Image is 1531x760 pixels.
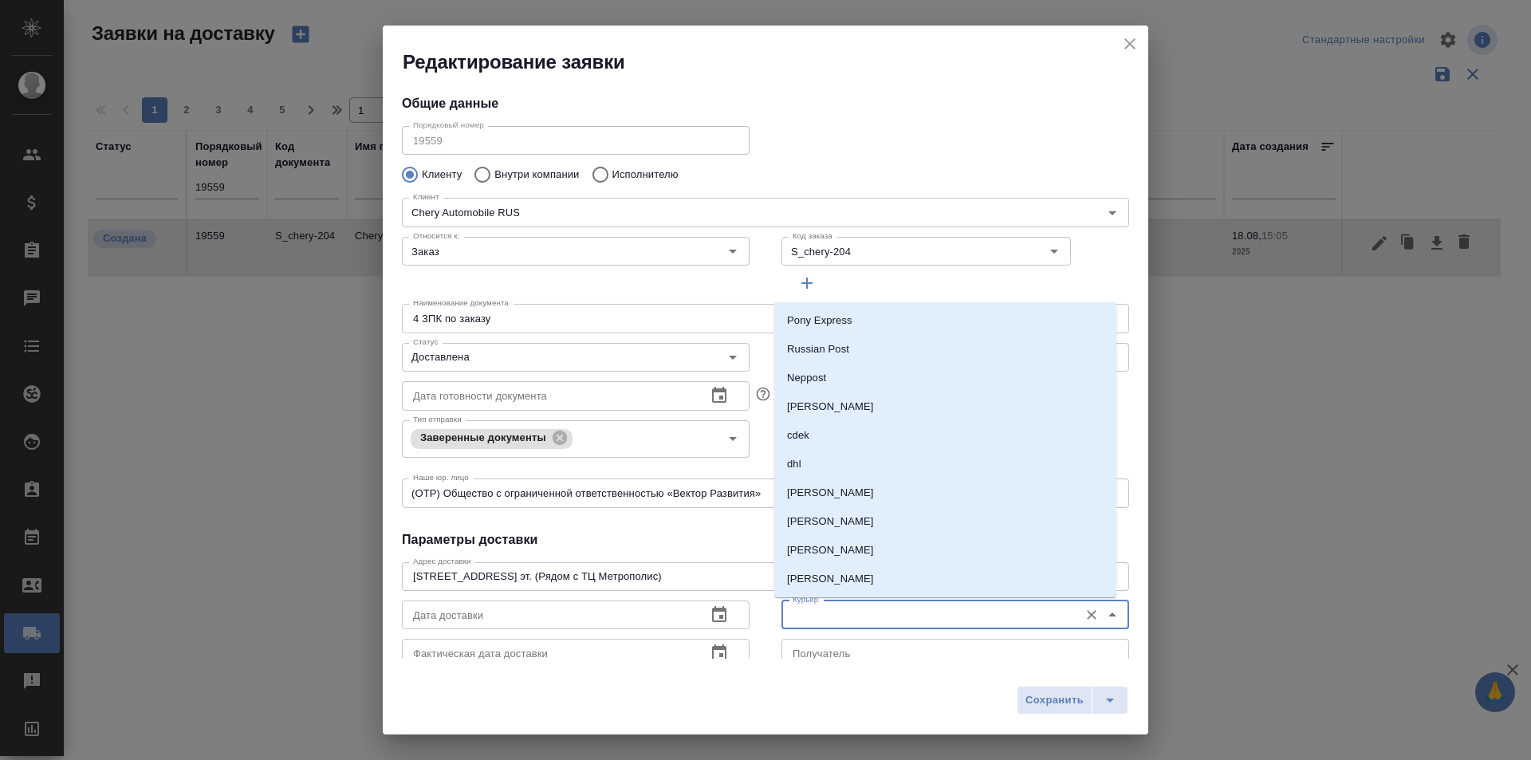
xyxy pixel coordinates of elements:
button: close [1118,32,1142,56]
button: Close [1101,604,1124,626]
p: [PERSON_NAME] [787,571,874,587]
span: Заверенные документы [411,431,556,443]
p: [PERSON_NAME] [787,399,874,415]
p: [PERSON_NAME] [787,514,874,530]
p: [PERSON_NAME] [787,485,874,501]
p: Исполнителю [612,167,679,183]
p: dhl [787,456,801,472]
button: Open [1043,240,1065,262]
p: Pony Express [787,313,852,329]
button: Open [1101,202,1124,224]
button: Open [722,240,744,262]
div: Заверенные документы [411,429,573,449]
button: Open [722,427,744,450]
button: Сохранить [1017,686,1092,715]
button: Open [722,346,744,368]
h2: Редактирование заявки [403,49,1148,75]
h4: Параметры доставки [402,530,1129,549]
p: Внутри компании [494,167,579,183]
button: Если заполнить эту дату, автоматически создастся заявка, чтобы забрать готовые документы [753,384,773,404]
p: Russian Post [787,341,849,357]
textarea: [STREET_ADDRESS] эт. (Рядом с ТЦ Метрополис) [413,570,1118,582]
button: Добавить [781,269,832,297]
p: Клиенту [422,167,462,183]
button: Очистить [1080,604,1103,626]
div: split button [1017,686,1128,715]
p: [PERSON_NAME] [787,542,874,558]
span: Сохранить [1025,691,1084,710]
p: cdek [787,427,809,443]
p: Neppost [787,370,826,386]
h4: Общие данные [402,94,1129,113]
